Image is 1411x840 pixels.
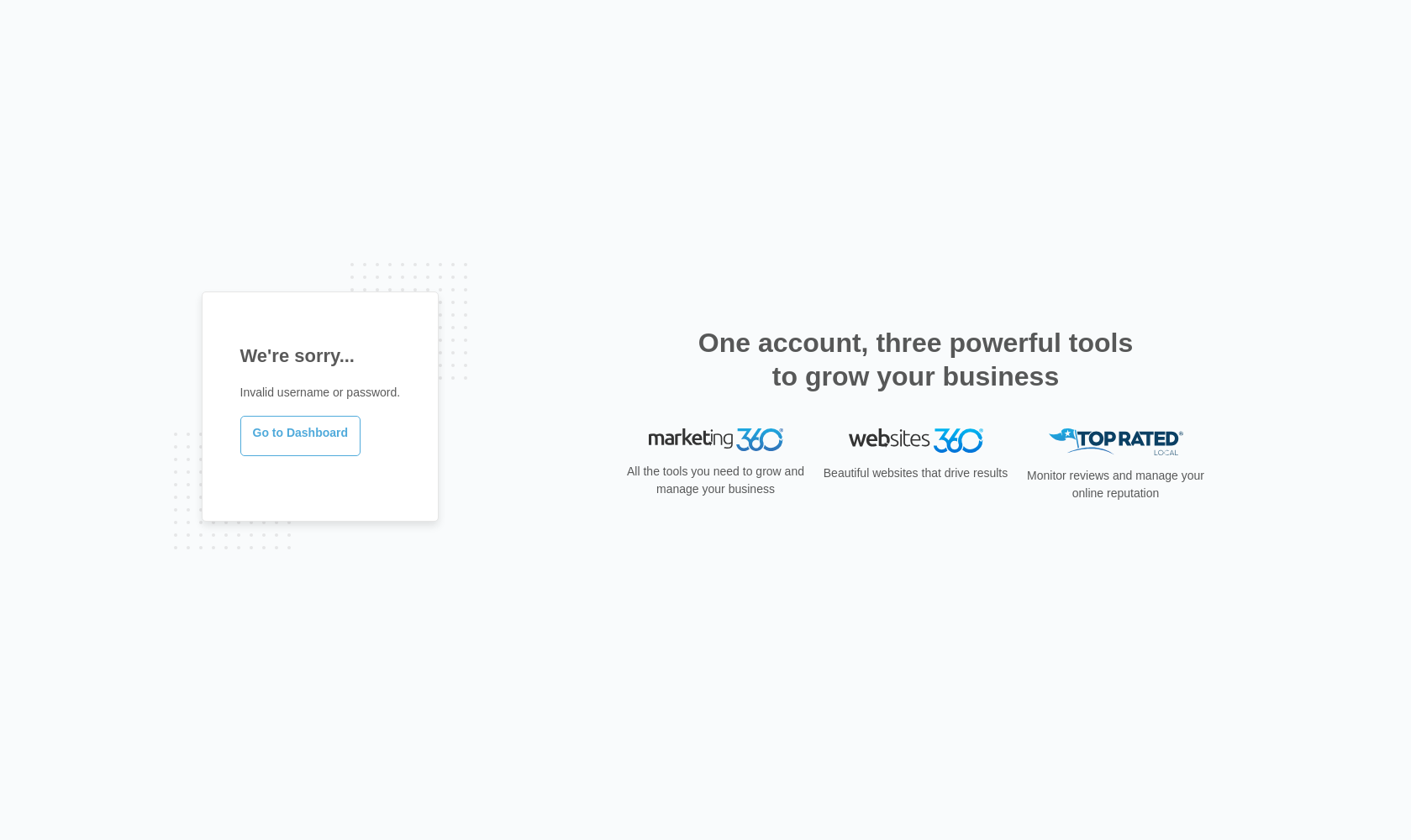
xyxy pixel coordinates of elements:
[1049,428,1183,456] img: Top Rated Local
[1022,467,1210,502] p: Monitor reviews and manage your online reputation
[693,326,1139,393] h2: One account, three powerful tools to grow your business
[849,428,983,453] img: Websites 360
[622,463,810,498] p: All the tools you need to grow and manage your business
[822,465,1010,482] p: Beautiful websites that drive results
[240,384,401,402] p: Invalid username or password.
[240,342,401,370] h1: We're sorry...
[240,416,361,456] a: Go to Dashboard
[649,428,783,452] img: Marketing 360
